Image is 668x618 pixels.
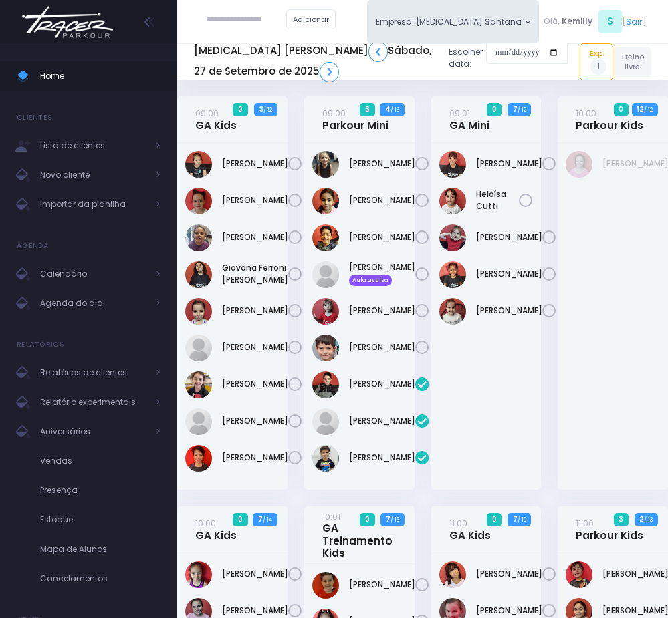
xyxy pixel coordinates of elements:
img: Davi Ettore Giuliano [566,561,592,588]
a: [PERSON_NAME] [222,568,288,580]
span: Importar da planilha [40,196,147,213]
a: [PERSON_NAME] [349,305,415,317]
a: [PERSON_NAME] [349,231,415,243]
span: Relatórios de clientes [40,364,147,381]
strong: 7 [513,104,518,114]
a: [PERSON_NAME] [222,158,288,170]
span: Cancelamentos [40,570,160,587]
small: / 13 [391,516,399,524]
a: Giovana Ferroni [PERSON_NAME] [222,262,288,286]
a: [PERSON_NAME] [349,341,415,353]
img: Ana Clara Rufino [185,188,212,214]
img: Miguel Antunes Castilho [312,298,339,325]
a: Heloísa Cutti [476,188,520,212]
a: [PERSON_NAME] [349,579,415,591]
h4: Agenda [17,233,49,259]
a: 10:00Parkour Kids [576,107,643,132]
span: Agenda do dia [40,295,147,312]
strong: 12 [637,104,644,114]
small: 11:00 [576,518,594,529]
span: Home [40,67,160,85]
a: [PERSON_NAME] [222,452,288,464]
small: / 12 [518,106,526,114]
img: Ana Clara Vicalvi DOliveira Lima [185,224,212,251]
img: LAURA ORTIZ CAMPOS VIEIRA [185,298,212,325]
a: [PERSON_NAME] [222,194,288,206]
img: Giovana Ferroni Gimenes de Almeida [185,261,212,288]
small: / 12 [644,106,653,114]
a: 11:00GA Kids [449,517,491,542]
a: [PERSON_NAME] [476,231,542,243]
a: 10:01GA Treinamento Kids [322,510,393,559]
small: 09:01 [449,108,470,119]
span: Lista de clientes [40,137,147,154]
a: Exp1 [580,43,613,80]
span: 0 [233,103,247,116]
img: Marcela Herdt Garisto [439,298,466,325]
a: [PERSON_NAME] [222,231,288,243]
a: [PERSON_NAME] [222,415,288,427]
small: / 13 [391,106,399,114]
img: Manuela Teixeira Isique [439,261,466,288]
a: Treino livre [613,47,651,77]
small: 11:00 [449,518,467,529]
strong: 3 [259,104,263,114]
strong: 7 [513,514,518,524]
a: [PERSON_NAME] [349,158,415,170]
a: ❯ [320,62,339,82]
a: [PERSON_NAME] [222,341,288,353]
span: 0 [360,513,374,526]
img: Maria Luísa Pazeti [185,445,212,472]
span: Calendário [40,265,147,283]
a: ❮ [368,41,388,61]
img: Helena Sass Lopes [312,188,339,214]
span: S [598,10,622,33]
img: Arthur Amancio Baldasso [312,151,339,178]
span: Mapa de Alunos [40,540,160,558]
a: [PERSON_NAME] [476,268,542,280]
img: BEATRIZ PIVATO [185,561,212,588]
a: [PERSON_NAME] [349,452,415,464]
a: 11:00Parkour Kids [576,517,643,542]
a: [PERSON_NAME] [222,605,288,617]
img: Laís Silva de Mendonça [439,224,466,251]
span: Relatório experimentais [40,394,147,411]
img: Thomás Capovilla Rodrigues [312,335,339,361]
span: Presença [40,482,160,499]
img: Heloísa Cutti Iagalo [439,188,466,214]
strong: 7 [386,514,391,524]
div: [ ] [539,8,651,35]
a: [PERSON_NAME] [349,378,415,390]
img: Laís Bacini Amorim [185,335,212,361]
span: 3 [614,513,629,526]
span: 0 [487,103,502,116]
a: [PERSON_NAME] [476,158,542,170]
span: 1 [590,59,606,75]
img: Carolina soares gomes [439,561,466,588]
small: 10:00 [576,108,596,119]
img: Isabella Palma Reis [566,151,592,178]
span: Novo cliente [40,166,147,184]
span: Olá, [544,15,560,27]
small: 09:00 [195,108,219,119]
a: Sair [626,15,643,28]
small: / 10 [518,516,526,524]
span: Aniversários [40,423,147,440]
img: Alice Silva de Mendonça [185,151,212,178]
a: [PERSON_NAME] Aula avulsa [349,261,415,285]
small: / 12 [263,106,272,114]
span: Kemilly [562,15,592,27]
small: 10:01 [322,511,340,522]
a: Adicionar [286,9,336,29]
span: 3 [360,103,374,116]
small: / 13 [644,516,653,524]
img: Manuela Quintilio Gonçalves Silva [185,408,212,435]
span: 0 [233,513,247,526]
a: [PERSON_NAME] [349,194,415,206]
img: Diana ferreira dos santos [439,151,466,178]
a: 09:00GA Kids [195,107,237,132]
img: Manuela Lopes Canova [312,261,339,288]
img: Pedro Pereira Tercarioli [312,445,339,472]
span: 0 [614,103,629,116]
h4: Clientes [17,104,52,131]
